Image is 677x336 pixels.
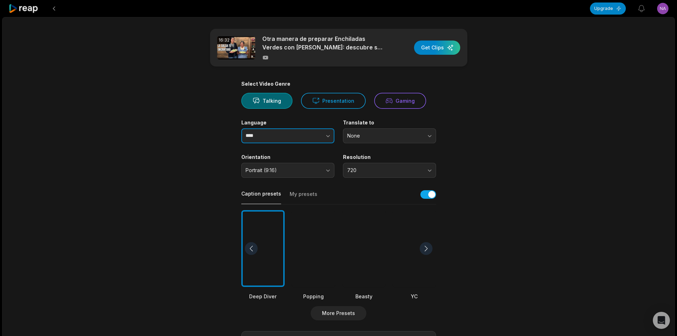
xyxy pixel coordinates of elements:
[241,93,292,109] button: Talking
[241,154,334,160] label: Orientation
[343,154,436,160] label: Resolution
[262,34,385,52] p: Otra manera de preparar Enchiladas Verdes con [PERSON_NAME]: descubre su secreto
[393,293,436,300] div: YC
[342,293,386,300] div: Beasty
[343,119,436,126] label: Translate to
[347,133,422,139] span: None
[241,163,334,178] button: Portrait (9:16)
[374,93,426,109] button: Gaming
[290,191,317,204] button: My presets
[653,312,670,329] div: Open Intercom Messenger
[343,163,436,178] button: 720
[292,293,335,300] div: Popping
[590,2,626,15] button: Upgrade
[414,41,460,55] button: Get Clips
[241,81,436,87] div: Select Video Genre
[241,293,285,300] div: Deep Diver
[246,167,320,174] span: Portrait (9:16)
[347,167,422,174] span: 720
[217,36,231,44] div: 16:32
[241,119,334,126] label: Language
[241,190,281,204] button: Caption presets
[343,128,436,143] button: None
[301,93,366,109] button: Presentation
[311,306,366,320] button: More Presets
